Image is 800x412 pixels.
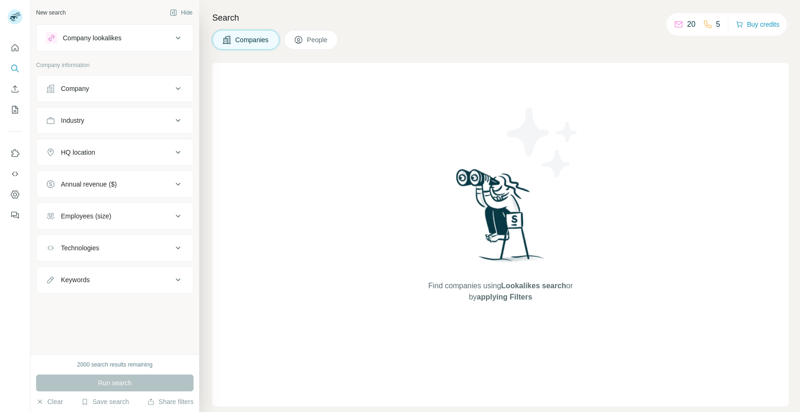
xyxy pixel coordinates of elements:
[163,6,199,20] button: Hide
[61,180,117,189] div: Annual revenue ($)
[37,173,193,195] button: Annual revenue ($)
[452,166,549,271] img: Surfe Illustration - Woman searching with binoculars
[36,397,63,406] button: Clear
[61,148,95,157] div: HQ location
[77,360,153,369] div: 2000 search results remaining
[235,35,269,45] span: Companies
[212,11,789,24] h4: Search
[61,211,111,221] div: Employees (size)
[36,8,66,17] div: New search
[7,101,22,118] button: My lists
[37,109,193,132] button: Industry
[687,19,695,30] p: 20
[37,269,193,291] button: Keywords
[7,60,22,77] button: Search
[7,81,22,97] button: Enrich CSV
[37,237,193,259] button: Technologies
[37,77,193,100] button: Company
[736,18,779,31] button: Buy credits
[36,61,194,69] p: Company information
[7,207,22,224] button: Feedback
[7,186,22,203] button: Dashboard
[7,165,22,182] button: Use Surfe API
[7,39,22,56] button: Quick start
[81,397,129,406] button: Save search
[61,243,99,253] div: Technologies
[477,293,532,301] span: applying Filters
[63,33,121,43] div: Company lookalikes
[61,84,89,93] div: Company
[501,282,566,290] span: Lookalikes search
[147,397,194,406] button: Share filters
[426,280,576,303] span: Find companies using or by
[61,116,84,125] div: Industry
[7,145,22,162] button: Use Surfe on LinkedIn
[716,19,720,30] p: 5
[61,275,90,285] div: Keywords
[501,100,585,185] img: Surfe Illustration - Stars
[37,141,193,164] button: HQ location
[37,27,193,49] button: Company lookalikes
[37,205,193,227] button: Employees (size)
[307,35,329,45] span: People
